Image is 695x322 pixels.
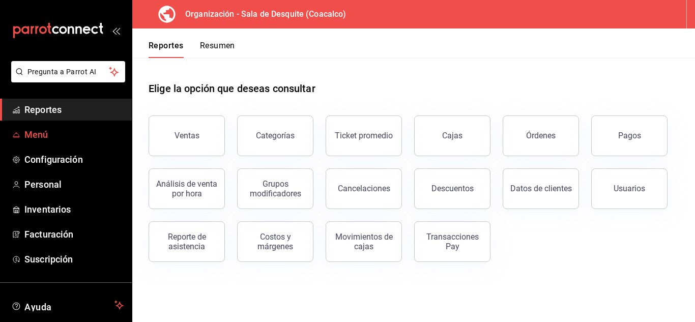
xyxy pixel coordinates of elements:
[24,103,124,116] span: Reportes
[510,184,572,193] div: Datos de clientes
[591,115,668,156] button: Pagos
[149,168,225,209] button: Análisis de venta por hora
[338,184,390,193] div: Cancelaciones
[526,131,556,140] div: Órdenes
[24,153,124,166] span: Configuración
[112,26,120,35] button: open_drawer_menu
[414,115,490,156] button: Cajas
[200,41,235,58] button: Resumen
[149,41,235,58] div: navigation tabs
[155,179,218,198] div: Análisis de venta por hora
[155,232,218,251] div: Reporte de asistencia
[237,168,313,209] button: Grupos modificadores
[149,221,225,262] button: Reporte de asistencia
[591,168,668,209] button: Usuarios
[414,168,490,209] button: Descuentos
[421,232,484,251] div: Transacciones Pay
[442,131,462,140] div: Cajas
[335,131,393,140] div: Ticket promedio
[24,252,124,266] span: Suscripción
[24,128,124,141] span: Menú
[149,41,184,58] button: Reportes
[24,227,124,241] span: Facturación
[7,74,125,84] a: Pregunta a Parrot AI
[503,115,579,156] button: Órdenes
[326,168,402,209] button: Cancelaciones
[614,184,645,193] div: Usuarios
[24,299,110,311] span: Ayuda
[237,115,313,156] button: Categorías
[244,179,307,198] div: Grupos modificadores
[414,221,490,262] button: Transacciones Pay
[244,232,307,251] div: Costos y márgenes
[175,131,199,140] div: Ventas
[27,67,109,77] span: Pregunta a Parrot AI
[177,8,346,20] h3: Organización - Sala de Desquite (Coacalco)
[149,81,315,96] h1: Elige la opción que deseas consultar
[149,115,225,156] button: Ventas
[11,61,125,82] button: Pregunta a Parrot AI
[326,221,402,262] button: Movimientos de cajas
[431,184,474,193] div: Descuentos
[24,202,124,216] span: Inventarios
[503,168,579,209] button: Datos de clientes
[618,131,641,140] div: Pagos
[326,115,402,156] button: Ticket promedio
[256,131,295,140] div: Categorías
[24,178,124,191] span: Personal
[237,221,313,262] button: Costos y márgenes
[332,232,395,251] div: Movimientos de cajas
